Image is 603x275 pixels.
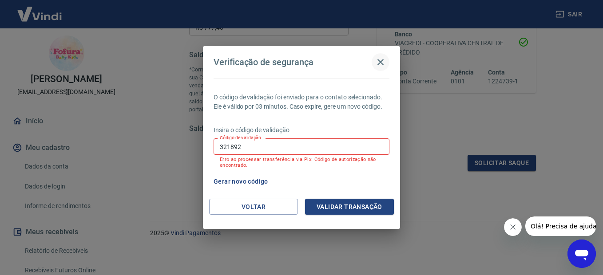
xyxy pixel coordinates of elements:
[305,199,394,215] button: Validar transação
[220,134,261,141] label: Código de validação
[209,199,298,215] button: Voltar
[214,57,313,67] h4: Verificação de segurança
[220,157,383,168] p: Erro ao processar transferência via Pix: Código de autorização não encontrado.
[567,240,596,268] iframe: Botão para abrir a janela de mensagens
[210,173,272,190] button: Gerar novo código
[214,126,389,135] p: Insira o código de validação
[5,6,75,13] span: Olá! Precisa de ajuda?
[504,218,522,236] iframe: Fechar mensagem
[525,216,596,236] iframe: Mensagem da empresa
[214,93,389,111] p: O código de validação foi enviado para o contato selecionado. Ele é válido por 03 minutos. Caso e...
